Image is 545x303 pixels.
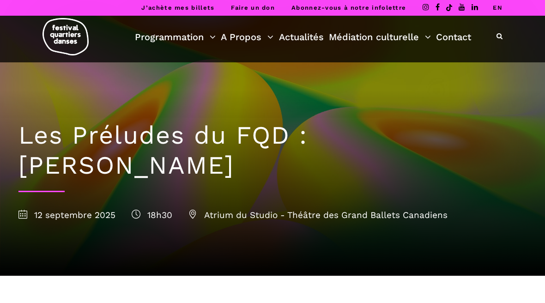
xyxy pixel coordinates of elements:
a: Actualités [279,29,324,45]
a: Programmation [135,29,216,45]
span: 18h30 [132,210,172,220]
a: EN [493,4,503,11]
a: Médiation culturelle [329,29,431,45]
a: Faire un don [231,4,275,11]
h1: Les Préludes du FQD : [PERSON_NAME] [18,121,527,181]
a: Abonnez-vous à notre infolettre [291,4,406,11]
img: logo-fqd-med [42,18,89,55]
a: Contact [436,29,471,45]
a: J’achète mes billets [141,4,214,11]
span: 12 septembre 2025 [18,210,115,220]
a: A Propos [221,29,273,45]
span: Atrium du Studio - Théâtre des Grand Ballets Canadiens [188,210,448,220]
